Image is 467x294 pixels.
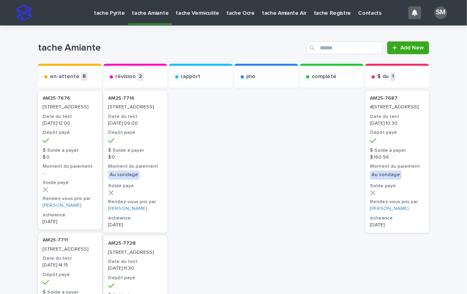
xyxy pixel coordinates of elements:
[307,41,382,54] input: Search
[370,183,424,189] h3: Solde payé
[390,73,396,81] p: 1
[370,222,424,228] p: [DATE]
[43,104,97,110] p: [STREET_ADDRESS]
[43,96,97,101] p: AM25-7676
[108,147,162,154] h3: $ Solde à payer
[43,171,97,176] p: -
[108,171,140,179] div: Au sondage
[43,155,97,160] p: $ 0
[387,41,429,54] a: Add New
[43,121,97,126] p: [DATE] 12:00
[370,215,424,221] h3: echeance
[108,129,162,136] h3: Dépôt payé
[377,73,389,80] p: $ du
[108,183,162,189] h3: Solde payé
[137,73,144,81] p: 2
[370,104,424,110] p: #[STREET_ADDRESS]
[108,163,162,170] h3: Moment du paiement
[108,199,162,205] h3: Rendez-vous pris par
[81,73,87,81] p: 8
[370,155,424,160] p: $ 160.96
[370,129,424,136] h3: Dépôt payé
[50,73,79,80] p: en-attente
[108,250,162,255] p: [STREET_ADDRESS]
[108,121,162,126] p: [DATE] 09:00
[103,91,167,233] a: AM25-7716 [STREET_ADDRESS]Date du test[DATE] 09:00Dépôt payé$ Solde à payer$ 0Moment du paiementA...
[370,206,408,212] a: [PERSON_NAME]
[43,237,97,243] p: AM25-7711
[43,212,97,218] h3: echeance
[43,263,97,268] p: [DATE] 14:15
[16,5,32,21] img: stacker-logo-s-only.png
[115,73,136,80] p: révision
[370,163,424,170] h3: Moment du paiement
[108,241,162,246] p: AM25-7728
[108,206,146,212] a: [PERSON_NAME]
[108,104,162,110] p: [STREET_ADDRESS]
[43,247,97,252] p: [STREET_ADDRESS]
[108,222,162,228] p: [DATE]
[108,275,162,281] h3: Dépôt payé
[400,45,424,51] span: Add New
[38,42,303,54] h1: tache Amiante
[38,91,102,229] a: AM25-7676 [STREET_ADDRESS]Date du test[DATE] 12:00Dépôt payé$ Solde à payer$ 0Moment du paiement-...
[43,129,97,136] h3: Dépôt payé
[43,114,97,120] h3: Date du test
[43,163,97,170] h3: Moment du paiement
[108,155,162,160] p: $ 0
[43,203,81,208] a: [PERSON_NAME]
[312,73,336,80] p: complété
[108,114,162,120] h3: Date du test
[370,171,402,179] div: Au sondage
[43,147,97,154] h3: $ Solde à payer
[43,219,97,225] p: [DATE]
[246,73,255,80] p: jmo
[108,266,162,271] p: [DATE] 11:30
[370,199,424,205] h3: Rendez-vous pris par
[43,255,97,262] h3: Date du test
[370,121,424,126] p: [DATE] 10:30
[43,272,97,278] h3: Dépôt payé
[365,91,429,233] a: AM25-7687 #[STREET_ADDRESS]Date du test[DATE] 10:30Dépôt payé$ Solde à payer$ 160.96Moment du pai...
[434,6,447,19] div: SM
[370,114,424,120] h3: Date du test
[370,147,424,154] h3: $ Solde à payer
[43,180,97,186] h3: Solde payé
[370,96,424,101] p: AM25-7687
[43,196,97,202] h3: Rendez-vous pris par
[108,96,162,101] p: AM25-7716
[108,215,162,221] h3: echeance
[108,259,162,265] h3: Date du test
[181,73,200,80] p: rapport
